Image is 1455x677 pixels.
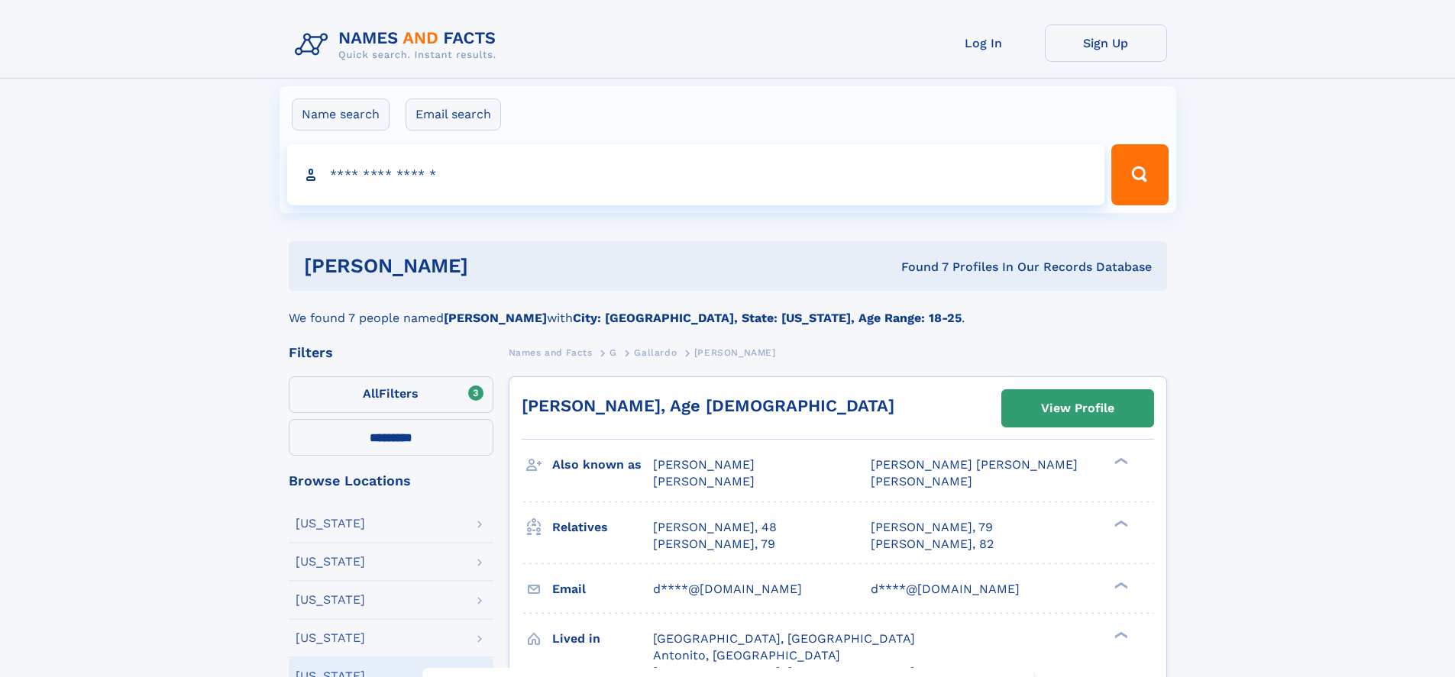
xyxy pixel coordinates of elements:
[552,452,653,478] h3: Also known as
[609,343,617,362] a: G
[1002,390,1153,427] a: View Profile
[923,24,1045,62] a: Log In
[289,24,509,66] img: Logo Names and Facts
[296,556,365,568] div: [US_STATE]
[1111,580,1129,590] div: ❯
[653,474,755,488] span: [PERSON_NAME]
[871,474,972,488] span: [PERSON_NAME]
[287,144,1105,205] input: search input
[304,256,685,276] h1: [PERSON_NAME]
[289,291,1167,327] div: We found 7 people named with .
[1045,24,1167,62] a: Sign Up
[573,311,962,325] b: City: [GEOGRAPHIC_DATA], State: [US_STATE], Age Range: 18-25
[653,457,755,472] span: [PERSON_NAME]
[871,536,994,553] a: [PERSON_NAME], 82
[1111,518,1129,528] div: ❯
[552,576,653,602] h3: Email
[1111,144,1168,205] button: Search Button
[694,347,776,358] span: [PERSON_NAME]
[653,536,775,553] a: [PERSON_NAME], 79
[363,386,379,401] span: All
[871,457,1078,472] span: [PERSON_NAME] [PERSON_NAME]
[289,376,493,413] label: Filters
[292,98,390,131] label: Name search
[634,343,677,362] a: Gallardo
[289,474,493,488] div: Browse Locations
[1111,456,1129,466] div: ❯
[1111,630,1129,640] div: ❯
[509,343,593,362] a: Names and Facts
[653,648,840,662] span: Antonito, [GEOGRAPHIC_DATA]
[552,514,653,540] h3: Relatives
[406,98,501,131] label: Email search
[296,594,365,606] div: [US_STATE]
[296,632,365,644] div: [US_STATE]
[684,259,1152,276] div: Found 7 Profiles In Our Records Database
[609,347,617,358] span: G
[653,631,915,646] span: [GEOGRAPHIC_DATA], [GEOGRAPHIC_DATA]
[296,517,365,530] div: [US_STATE]
[1041,391,1114,426] div: View Profile
[522,396,894,415] a: [PERSON_NAME], Age [DEMOGRAPHIC_DATA]
[634,347,677,358] span: Gallardo
[653,519,777,536] a: [PERSON_NAME], 48
[871,519,993,536] a: [PERSON_NAME], 79
[552,626,653,652] h3: Lived in
[444,311,547,325] b: [PERSON_NAME]
[289,346,493,359] div: Filters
